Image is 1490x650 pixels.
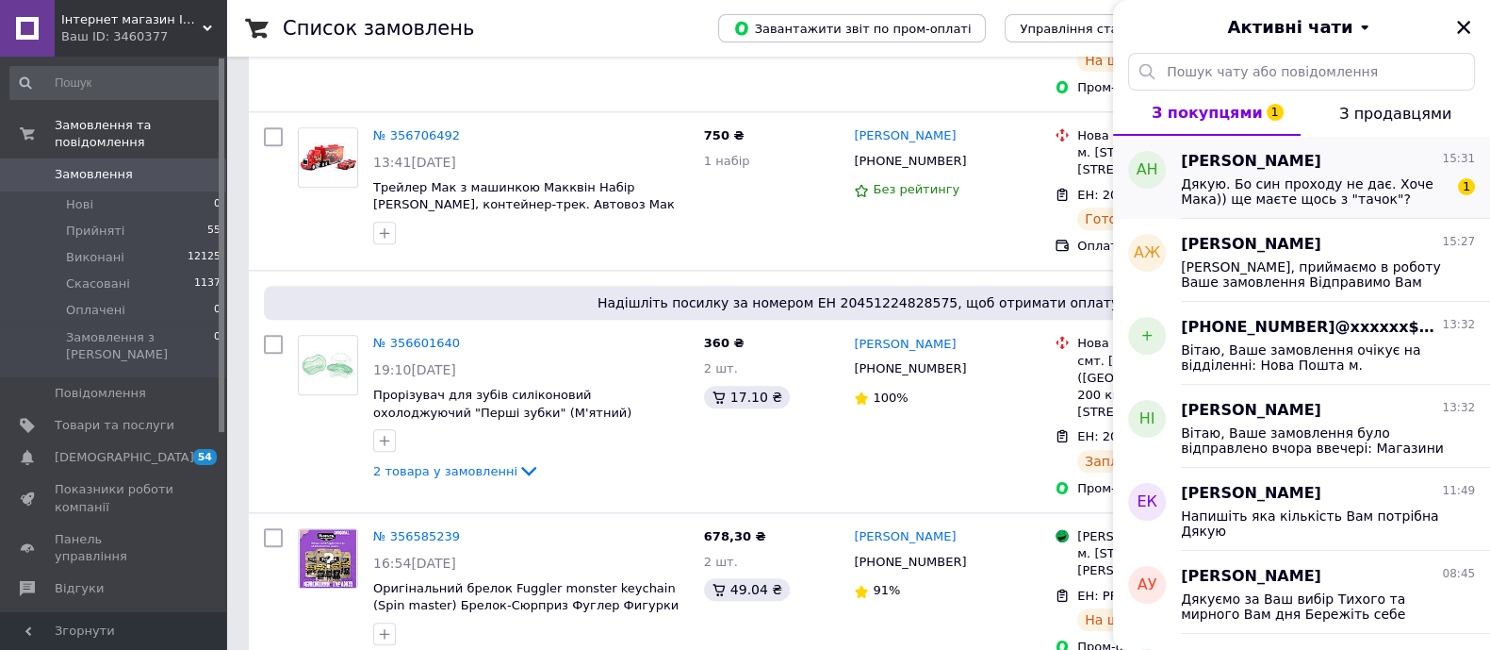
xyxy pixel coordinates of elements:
span: [PERSON_NAME], приймаємо в роботу Ваше замовлення Відправимо Вам ввчері до закриття ЕН: 204512251... [1181,259,1449,290]
span: [PERSON_NAME] [1181,400,1321,422]
span: 2 шт. [704,555,738,569]
span: 1 [1267,104,1284,121]
div: Ваш ID: 3460377 [61,28,226,45]
h1: Список замовлень [283,17,474,40]
button: АН[PERSON_NAME]15:31Дякую. Бо син проходу не дає. Хоче Мака)) ще маєте щось з "тачок"?1 [1113,136,1490,219]
div: Пром-оплата [1077,480,1280,497]
span: 0 [214,329,221,363]
span: Нові [66,196,93,213]
div: Пром-оплата [1077,79,1280,96]
span: Управління статусами [1020,22,1164,36]
span: ЕН: PRM-282457530 [1077,589,1203,603]
span: 15:31 [1442,151,1475,167]
span: [PHONE_NUMBER] [854,555,966,569]
span: 15:27 [1442,234,1475,250]
span: 1137 [194,275,221,292]
span: НІ [1139,408,1155,430]
span: Активні чати [1227,15,1352,40]
button: +[PHONE_NUMBER]@xxxxxx$.com13:32Вітаю, Ваше замовлення очікує на відділенні: Нова Пошта м. [STREE... [1113,302,1490,385]
span: ЕН: 20451224132372 [1077,188,1211,202]
span: Виконані [66,249,124,266]
span: 678,30 ₴ [704,529,766,543]
span: Замовлення [55,166,133,183]
button: З продавцями [1301,91,1490,136]
span: [PHONE_NUMBER] [854,154,966,168]
span: [PHONE_NUMBER] [854,361,966,375]
span: 13:41[DATE] [373,155,456,170]
span: 54 [193,449,217,465]
div: м. [STREET_ADDRESS][PERSON_NAME] [1077,545,1280,579]
span: + [1140,325,1153,347]
a: Фото товару [298,335,358,395]
span: Вітаю, Ваше замовлення очікує на відділенні: Нова Пошта м. [STREET_ADDRESS]: вул. [STREET_ADDRESS... [1181,342,1449,373]
span: 91% [873,583,900,597]
span: АН [1137,159,1158,181]
span: Надішліть посилку за номером ЕН 20451224828575, щоб отримати оплату [271,293,1445,312]
div: Нова Пошта [1077,127,1280,144]
button: ЕК[PERSON_NAME]11:49Напишіть яка кількість Вам потрібна Дякую [1113,468,1490,551]
span: Напишіть яка кількість Вам потрібна Дякую [1181,508,1449,539]
a: Фото товару [298,127,358,188]
span: 13:32 [1442,317,1475,333]
span: Замовлення та повідомлення [55,117,226,151]
div: Заплановано [1077,450,1184,473]
a: [PERSON_NAME] [854,127,956,145]
span: Замовлення з [PERSON_NAME] [66,329,214,363]
img: Фото товару [300,529,357,588]
span: 360 ₴ [704,336,745,350]
span: Вітаю, Ваше замовлення було відправлено вчора ввечері: Магазини Rozetka м. [STREET_ADDRESS][PERSO... [1181,425,1449,456]
a: Оригінальний брелок Fuggler monster keychain (Spin master) Брелок-Сюрприз Фуглер Фигурки Монстрів... [373,581,679,630]
div: Оплата карткою банку [1077,238,1280,255]
span: [DEMOGRAPHIC_DATA] [55,449,194,466]
div: Готово до видачі [1077,208,1211,230]
span: Прорізувач для зубів силіконовий охолоджуючий "Перші зубки" (М'ятний) "BabyOno" [373,388,631,437]
span: ЕК [1137,492,1156,513]
a: № 356585239 [373,529,460,543]
div: Нова Пошта [1077,335,1280,352]
span: Скасовані [66,275,130,292]
span: 12125 [188,249,221,266]
span: 55 [207,223,221,240]
span: 1 [1458,178,1475,195]
div: На шляху до одержувача [1077,608,1269,631]
a: Фото товару [298,528,358,589]
span: Прийняті [66,223,124,240]
div: [PERSON_NAME] [1077,528,1280,545]
a: 2 товара у замовленні [373,463,540,477]
span: 750 ₴ [704,128,745,142]
span: 2 товара у замовленні [373,463,517,477]
span: Повідомлення [55,385,146,402]
a: № 356706492 [373,128,460,142]
span: З покупцями [1152,104,1263,122]
span: Відгуки [55,580,104,597]
button: Закрити [1452,16,1475,39]
span: [PHONE_NUMBER]@xxxxxx$.com [1181,317,1438,339]
span: Товари та послуги [55,417,174,434]
span: 19:10[DATE] [373,362,456,377]
div: смт. [GEOGRAPHIC_DATA] ([GEOGRAPHIC_DATA].), №1 (до 200 кг на одне місце): вул. [STREET_ADDRESS] [1077,353,1280,422]
span: 2 шт. [704,361,738,375]
span: Завантажити звіт по пром-оплаті [733,20,971,37]
span: [PERSON_NAME] [1181,234,1321,256]
span: [PERSON_NAME] [1181,566,1321,588]
span: 11:49 [1442,483,1475,499]
span: [PERSON_NAME] [1181,151,1321,173]
div: На шляху до одержувача [1077,49,1269,72]
span: Панель управління [55,531,174,565]
input: Пошук чату або повідомлення [1128,53,1475,91]
img: Фото товару [299,336,357,394]
button: АУ[PERSON_NAME]08:45Дякуємо за Ваш вибір Тихого та мирного Вам дня Бережіть себе [1113,551,1490,634]
a: [PERSON_NAME] [854,528,956,546]
div: 49.04 ₴ [704,578,790,601]
span: 100% [873,391,908,405]
span: 1 набір [704,154,750,168]
span: 13:32 [1442,400,1475,416]
span: Дякую. Бо син проходу не дає. Хоче Мака)) ще маєте щось з "тачок"? [1181,176,1449,207]
a: № 356601640 [373,336,460,350]
span: 0 [214,196,221,213]
button: НІ[PERSON_NAME]13:32Вітаю, Ваше замовлення було відправлено вчора ввечері: Магазини Rozetka м. [S... [1113,385,1490,468]
span: Оплачені [66,302,125,319]
span: Показники роботи компанії [55,481,174,515]
span: АУ [1138,575,1157,596]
